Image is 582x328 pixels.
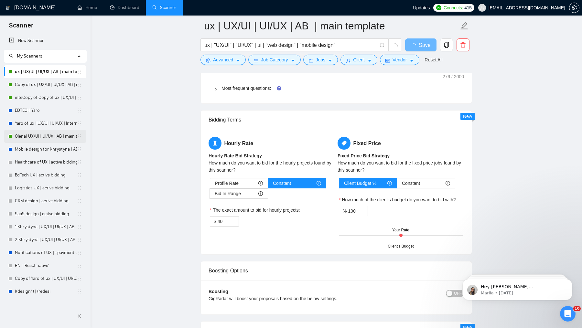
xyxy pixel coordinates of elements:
button: copy [440,38,453,51]
span: delete [457,42,469,48]
span: Scanner [4,21,38,34]
li: EDTECH Yaro [4,104,86,117]
li: Copy of Yaro of ux | UX/UI | UI/UX | Intermediate [4,272,86,285]
iframe: Intercom live chat [560,306,576,322]
span: Profile Rate [215,178,239,188]
button: barsJob Categorycaret-down [248,55,300,65]
span: Client Budget % [344,178,376,188]
a: ux | UX/UI | UI/UX | AB | main template [15,65,77,78]
li: Mobile design for Khrystyna | AB [4,143,86,156]
li: ux | UX/UI | UI/UX | AB | main template [4,65,86,78]
a: Logistics UX | active bidding [15,182,77,195]
span: caret-down [236,58,240,63]
div: Client's Budget [388,243,414,249]
div: Boosting Options [209,261,464,280]
span: folder [309,58,313,63]
span: hourglass [209,137,221,150]
a: Copy of ux | UX/UI | UI/UX | AB | main template [15,78,77,91]
div: How much do you want to bid for the hourly projects found by this scanner? [209,159,335,174]
button: setting [569,3,579,13]
a: inteCopy of Copy of ux | UX/UI | UI/UX | AB | main template [15,91,77,104]
span: Save [419,41,430,49]
input: Search Freelance Jobs... [204,41,377,49]
img: logo [5,3,10,13]
li: 2 Khrystyna | UX/UI | UI/UX | AB [4,233,86,246]
li: RN | 'React native' [4,259,86,272]
span: info-circle [258,191,263,196]
input: The exact amount to bid for hourly projects: [218,217,239,226]
li: ((design*) | (redesi [4,285,86,298]
li: CRM design | active bidding [4,195,86,207]
div: GigRadar will boost your proposals based on the below settings. [209,295,400,302]
b: Hourly Rate Bid Strategy [209,153,262,158]
span: holder [77,147,82,152]
span: Constant [402,178,420,188]
a: CRM design | active bidding [15,195,77,207]
span: caret-down [367,58,372,63]
span: loading [411,43,419,48]
a: EdTech UX | active bidding [15,169,77,182]
span: Vendor [393,56,407,63]
span: 10 [573,306,581,311]
div: Tooltip anchor [276,85,282,91]
span: holder [77,263,82,268]
span: holder [77,69,82,74]
span: holder [77,173,82,178]
span: caret-down [291,58,295,63]
span: info-circle [380,43,384,47]
a: dashboardDashboard [110,5,139,10]
span: holder [77,250,82,255]
a: Mobile design for Khrystyna | AB [15,143,77,156]
a: setting [569,5,579,10]
a: Notifications of UX | +payment unverified | AN [15,246,77,259]
div: Bidding Terms [209,111,464,129]
label: The exact amount to bid for hourly projects: [210,206,300,214]
span: holder [77,211,82,217]
span: search [9,54,14,58]
a: Reset All [425,56,442,63]
span: loading [392,43,398,49]
a: 2 Khrystyna | UX/UI | UI/UX | AB [15,233,77,246]
span: idcard [385,58,390,63]
span: user [480,5,484,10]
a: Copy of Yaro of ux | UX/UI | UI/UX | Intermediate [15,272,77,285]
iframe: Intercom notifications message [453,265,582,311]
a: searchScanner [152,5,176,10]
a: Yaro of ux | UX/UI | UI/UX | Intermediate [15,117,77,130]
span: info-circle [317,181,321,185]
span: holder [77,108,82,113]
a: SaaS design | active bidding [15,207,77,220]
span: holder [77,134,82,139]
span: right [214,87,218,91]
span: My Scanners [17,53,42,59]
b: Fixed Price Bid Strategy [338,153,390,158]
input: How much of the client's budget do you want to bid with? [348,206,368,216]
h5: Hourly Rate [209,137,335,150]
span: edit [460,22,469,30]
span: New [463,114,472,119]
button: delete [457,38,469,51]
span: double-left [77,313,83,319]
span: holder [77,224,82,229]
span: holder [77,276,82,281]
li: inteCopy of Copy of ux | UX/UI | UI/UX | AB | main template [4,91,86,104]
span: bars [254,58,258,63]
span: Client [353,56,365,63]
li: New Scanner [4,34,86,47]
label: How much of the client's budget do you want to bid with? [339,196,456,203]
span: Connects: [444,4,463,11]
a: Most frequent questions: [221,86,271,91]
a: homeHome [78,5,97,10]
span: holder [77,121,82,126]
li: Yaro of ux | UX/UI | UI/UX | Intermediate [4,117,86,130]
span: Bid In Range [215,189,241,198]
a: 1 Khrystyna | UX/UI | UI/UX | AB [15,220,77,233]
button: folderJobscaret-down [303,55,338,65]
span: Advanced [213,56,233,63]
span: holder [77,82,82,87]
div: How much do you want to bid for the fixed price jobs found by this scanner? [338,159,464,174]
